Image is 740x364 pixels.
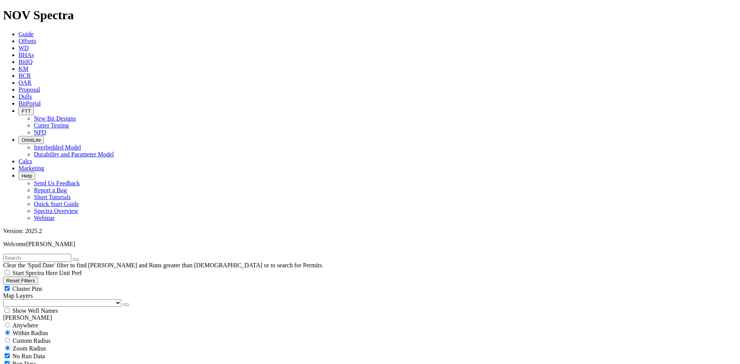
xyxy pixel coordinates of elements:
a: Dulls [18,93,32,100]
span: No Run Data [12,353,45,359]
a: Quick Start Guide [34,201,79,207]
a: OAR [18,79,32,86]
input: Search [3,254,71,262]
span: [PERSON_NAME] [26,241,75,247]
a: NPD [34,129,46,136]
a: BHAs [18,52,34,58]
span: Help [22,173,32,179]
button: Reset Filters [3,277,38,285]
a: Interbedded Model [34,144,81,151]
button: OrbitLite [18,136,44,144]
a: Marketing [18,165,44,171]
a: BitPortal [18,100,41,107]
span: FTT [22,108,31,114]
a: KM [18,65,29,72]
a: Guide [18,31,34,37]
span: Within Radius [13,330,48,336]
a: Calcs [18,158,32,164]
a: Webinar [34,215,55,221]
button: Help [18,172,35,180]
a: Send Us Feedback [34,180,80,186]
a: Cutter Testing [34,122,69,129]
a: Report a Bug [34,187,67,193]
span: Anywhere [12,322,38,329]
div: [PERSON_NAME] [3,314,737,321]
span: Show Well Names [12,307,58,314]
span: Zoom Radius [13,345,46,352]
span: OrbitLite [22,137,41,143]
a: BCR [18,72,31,79]
a: Proposal [18,86,40,93]
a: Short Tutorials [34,194,71,200]
a: New Bit Designs [34,115,76,122]
p: Welcome [3,241,737,248]
span: Clear the 'Spud Date' filter to find [PERSON_NAME] and Runs greater than [DEMOGRAPHIC_DATA] or to... [3,262,323,268]
h1: NOV Spectra [3,8,737,22]
span: Unit Pref [59,270,82,276]
button: FTT [18,107,34,115]
span: Cluster Pins [12,285,42,292]
span: Start Spectra Here [12,270,57,276]
input: Start Spectra Here [5,270,10,275]
a: WD [18,45,29,51]
a: Offsets [18,38,36,44]
a: Durability and Parameter Model [34,151,114,158]
span: Custom Radius [13,337,50,344]
a: Spectra Overview [34,208,78,214]
span: Map Layers [3,292,33,299]
a: BitIQ [18,59,32,65]
div: Version: 2025.2 [3,228,737,235]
